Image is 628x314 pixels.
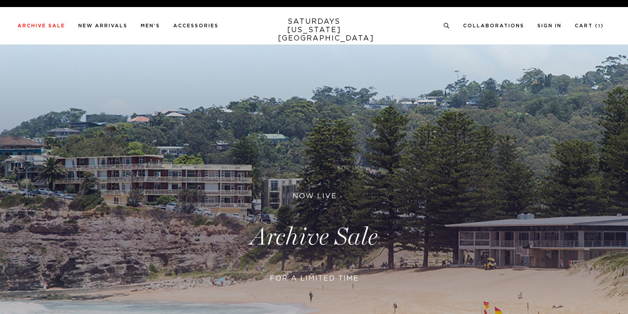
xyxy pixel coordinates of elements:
[537,23,562,28] a: Sign In
[173,23,219,28] a: Accessories
[141,23,160,28] a: Men's
[278,18,351,43] a: SATURDAYS[US_STATE][GEOGRAPHIC_DATA]
[18,23,65,28] a: Archive Sale
[78,23,128,28] a: New Arrivals
[463,23,524,28] a: Collaborations
[575,23,604,28] a: Cart (1)
[598,24,601,28] small: 1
